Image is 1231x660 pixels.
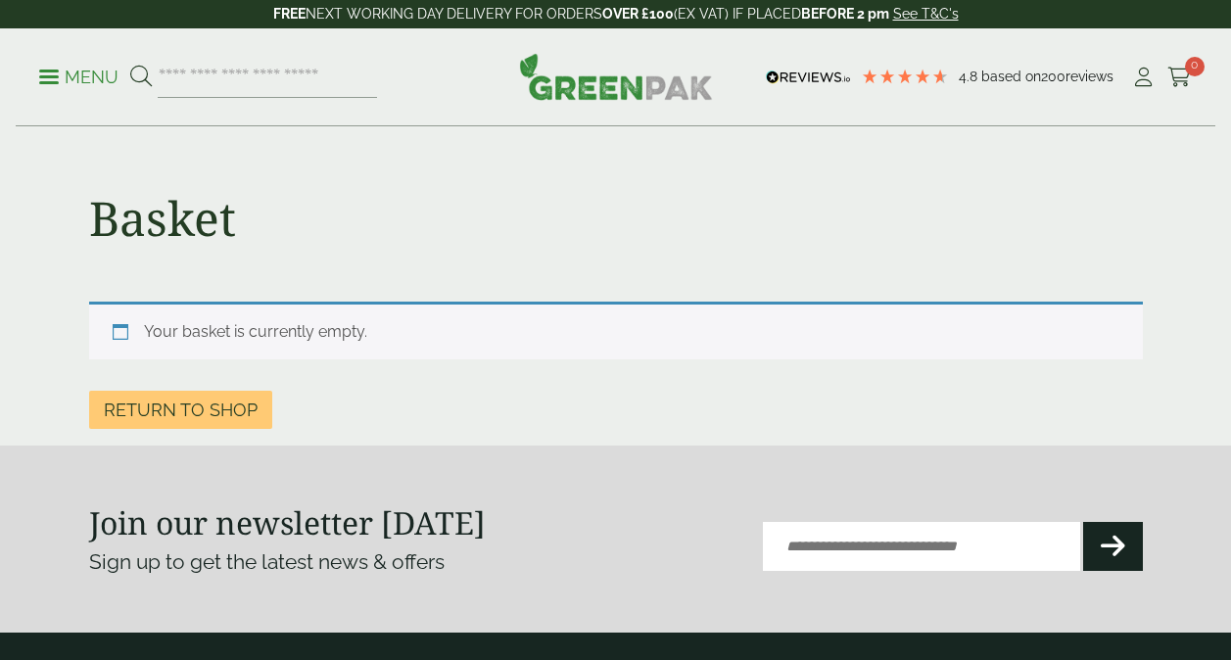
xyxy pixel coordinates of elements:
img: REVIEWS.io [766,71,851,84]
p: Menu [39,66,118,89]
span: 200 [1041,69,1065,84]
div: 4.79 Stars [861,68,949,85]
div: Your basket is currently empty. [89,302,1143,359]
p: Sign up to get the latest news & offers [89,546,563,578]
i: My Account [1131,68,1156,87]
a: Menu [39,66,118,85]
img: GreenPak Supplies [519,53,713,100]
a: 0 [1167,63,1192,92]
a: Return to shop [89,391,272,429]
h1: Basket [89,190,236,247]
span: 4.8 [959,69,981,84]
span: reviews [1065,69,1113,84]
span: Based on [981,69,1041,84]
a: See T&C's [893,6,959,22]
span: 0 [1185,57,1205,76]
i: Cart [1167,68,1192,87]
strong: Join our newsletter [DATE] [89,501,486,543]
strong: OVER £100 [602,6,674,22]
strong: BEFORE 2 pm [801,6,889,22]
strong: FREE [273,6,306,22]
